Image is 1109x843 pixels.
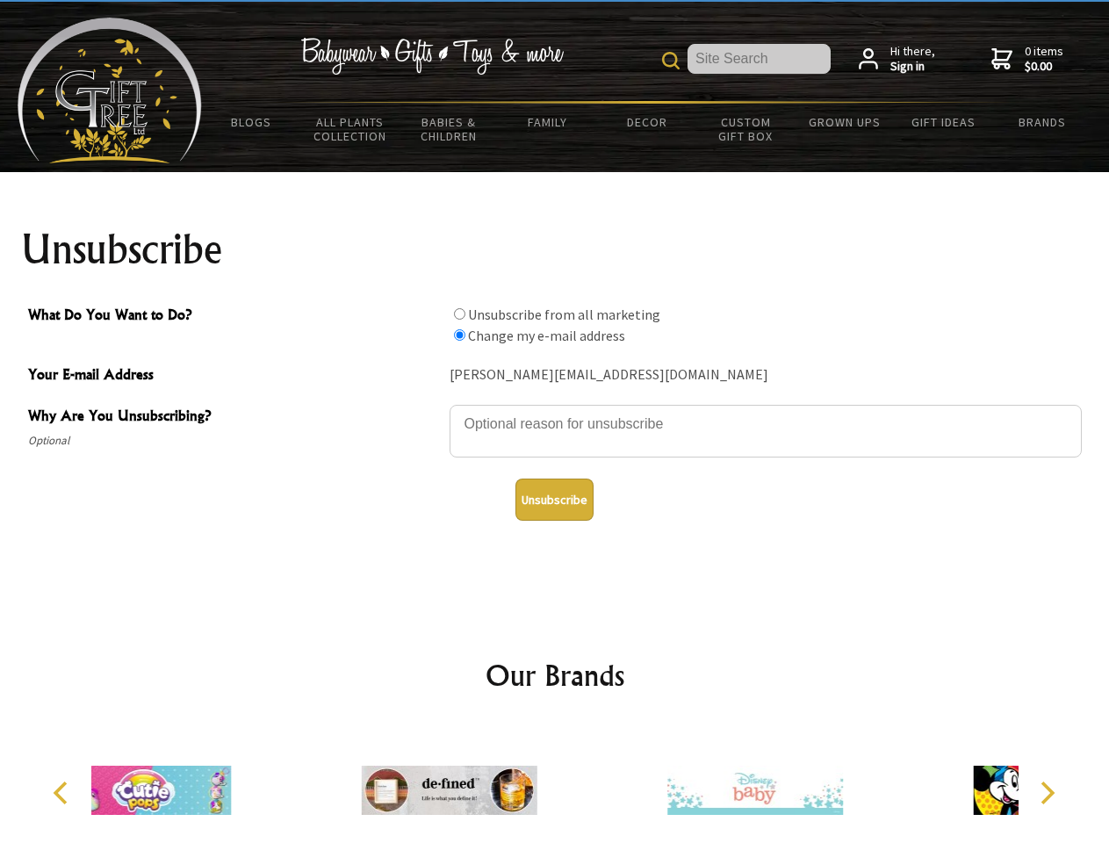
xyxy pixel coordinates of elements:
[859,44,935,75] a: Hi there,Sign in
[35,654,1075,696] h2: Our Brands
[662,52,680,69] img: product search
[300,38,564,75] img: Babywear - Gifts - Toys & more
[28,364,441,389] span: Your E-mail Address
[1027,774,1066,812] button: Next
[499,104,598,140] a: Family
[795,104,894,140] a: Grown Ups
[597,104,696,140] a: Decor
[28,304,441,329] span: What Do You Want to Do?
[993,104,1092,140] a: Brands
[454,308,465,320] input: What Do You Want to Do?
[28,405,441,430] span: Why Are You Unsubscribing?
[400,104,499,155] a: Babies & Children
[301,104,400,155] a: All Plants Collection
[688,44,831,74] input: Site Search
[28,430,441,451] span: Optional
[991,44,1063,75] a: 0 items$0.00
[21,228,1089,270] h1: Unsubscribe
[18,18,202,163] img: Babyware - Gifts - Toys and more...
[450,405,1082,458] textarea: Why Are You Unsubscribing?
[1025,43,1063,75] span: 0 items
[1025,59,1063,75] strong: $0.00
[894,104,993,140] a: Gift Ideas
[468,327,625,344] label: Change my e-mail address
[44,774,83,812] button: Previous
[515,479,594,521] button: Unsubscribe
[468,306,660,323] label: Unsubscribe from all marketing
[696,104,796,155] a: Custom Gift Box
[202,104,301,140] a: BLOGS
[890,59,935,75] strong: Sign in
[454,329,465,341] input: What Do You Want to Do?
[450,362,1082,389] div: [PERSON_NAME][EMAIL_ADDRESS][DOMAIN_NAME]
[890,44,935,75] span: Hi there,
